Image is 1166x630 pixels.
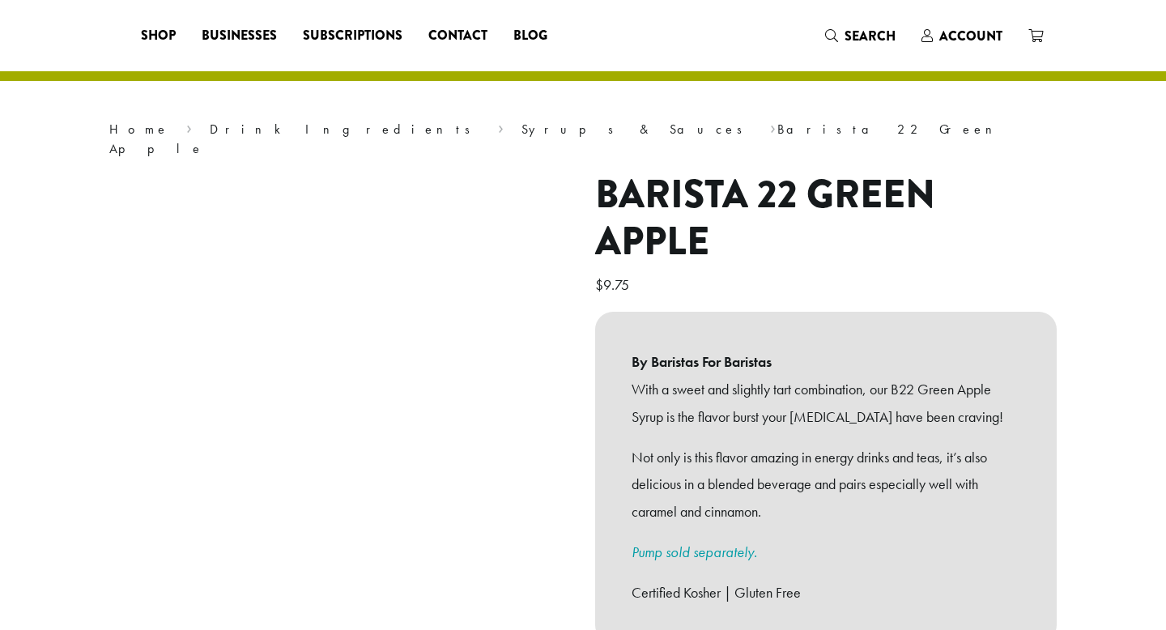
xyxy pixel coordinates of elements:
p: With a sweet and slightly tart combination, our B22 Green Apple Syrup is the flavor burst your [M... [632,376,1020,431]
span: › [770,114,776,139]
p: Not only is this flavor amazing in energy drinks and teas, it’s also delicious in a blended bever... [632,444,1020,526]
a: Contact [415,23,500,49]
a: Search [812,23,909,49]
b: By Baristas For Baristas [632,348,1020,376]
a: Businesses [189,23,290,49]
a: Drink Ingredients [210,121,481,138]
a: Account [909,23,1015,49]
span: Blog [513,26,547,46]
span: Contact [428,26,487,46]
span: › [186,114,192,139]
span: › [498,114,504,139]
a: Pump sold separately. [632,543,757,561]
span: Search [845,27,896,45]
a: Blog [500,23,560,49]
span: Businesses [202,26,277,46]
span: Account [939,27,1002,45]
a: Shop [128,23,189,49]
a: Syrups & Sauces [521,121,753,138]
h1: Barista 22 Green Apple [595,172,1057,265]
a: Subscriptions [290,23,415,49]
span: Subscriptions [303,26,402,46]
bdi: 9.75 [595,275,633,294]
nav: Breadcrumb [109,120,1057,159]
span: Shop [141,26,176,46]
a: Home [109,121,169,138]
span: $ [595,275,603,294]
p: Certified Kosher | Gluten Free [632,579,1020,607]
